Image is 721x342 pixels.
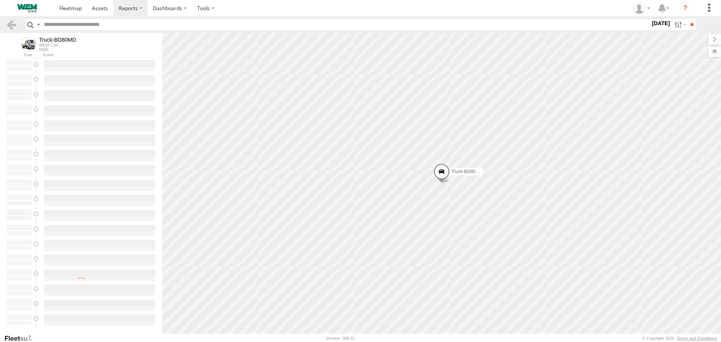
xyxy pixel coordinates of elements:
[650,19,671,27] label: [DATE]
[671,19,688,30] label: Search Filter Options
[39,43,76,47] div: WEM Civil
[39,47,76,52] div: SWK
[39,37,76,43] div: Truck-BD80MD - View Asset History
[8,4,47,12] img: WEMCivilLogo.svg
[631,3,653,14] div: Kevin Webb
[43,53,162,57] div: Event
[451,169,482,174] span: Truck-BD80MD
[677,336,717,340] a: Terms and Conditions
[679,2,691,14] i: ?
[35,19,41,30] label: Search Query
[326,336,355,340] div: Version: 308.01
[642,336,717,340] div: © Copyright 2025 -
[6,19,17,30] a: Back to previous Page
[6,53,32,57] div: Time
[4,334,39,342] a: Visit our Website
